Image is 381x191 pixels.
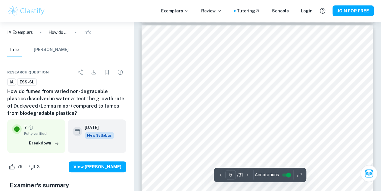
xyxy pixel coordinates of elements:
h5: Examiner's summary [10,181,124,190]
a: Grade fully verified [28,125,33,130]
button: Help and Feedback [317,6,328,16]
p: Review [201,8,222,14]
button: [PERSON_NAME] [34,43,69,57]
a: Schools [272,8,289,14]
p: How do fumes from varied non-degradable plastics dissolved in water affect the growth rate of Duc... [48,29,68,36]
a: IA Exemplars [7,29,33,36]
button: Ask Clai [361,165,377,182]
button: View [PERSON_NAME] [69,161,126,172]
a: ESS-SL [17,78,37,86]
span: 3 [34,164,43,170]
span: IA [8,79,16,85]
div: Dislike [27,162,43,172]
button: Breakdown [27,139,61,148]
div: Starting from the May 2026 session, the ESS IA requirements have changed. We created this exempla... [85,132,114,139]
p: 7 [24,124,27,131]
p: Exemplars [161,8,189,14]
div: Like [7,162,26,172]
span: Fully verified [24,131,61,136]
span: New Syllabus [85,132,114,139]
span: 79 [14,164,26,170]
h6: How do fumes from varied non-degradable plastics dissolved in water affect the growth rate of Duc... [7,88,126,117]
div: Report issue [114,66,126,78]
span: Annotations [255,172,279,178]
div: Share [74,66,86,78]
p: / 31 [237,172,243,178]
h6: [DATE] [85,124,109,131]
a: Login [301,8,313,14]
button: JOIN FOR FREE [333,5,374,16]
button: Info [7,43,22,57]
p: Info [83,29,92,36]
img: Clastify logo [7,5,45,17]
a: IA [7,78,16,86]
a: Tutoring [237,8,260,14]
div: Download [88,66,100,78]
span: Research question [7,70,49,75]
span: ESS-SL [17,79,36,85]
div: Bookmark [101,66,113,78]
